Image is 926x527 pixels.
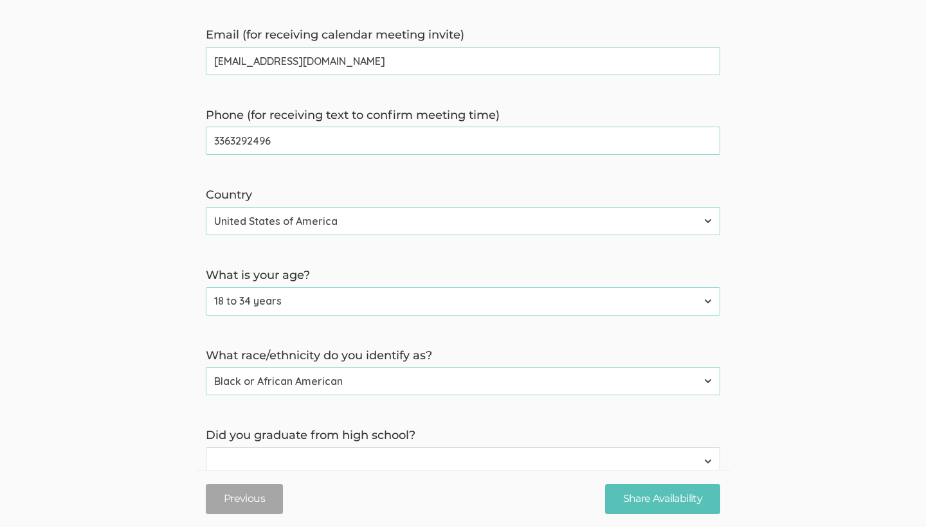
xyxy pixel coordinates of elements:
label: What is your age? [206,267,720,284]
label: Phone (for receiving text to confirm meeting time) [206,107,720,124]
label: Country [206,187,720,204]
label: What race/ethnicity do you identify as? [206,348,720,364]
label: Email (for receiving calendar meeting invite) [206,27,720,44]
button: Previous [206,484,283,514]
label: Did you graduate from high school? [206,427,720,444]
input: Share Availability [605,484,720,514]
